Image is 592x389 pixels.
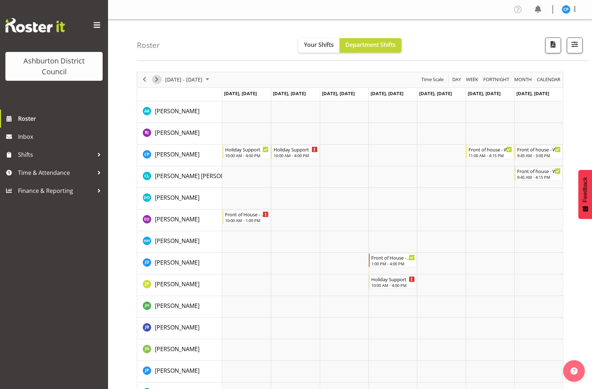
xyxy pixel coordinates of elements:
div: Sep 29 - Oct 05, 2025 [163,72,214,87]
span: [DATE], [DATE] [468,90,501,97]
div: 9:45 AM - 4:15 PM [517,174,561,180]
a: [PERSON_NAME] [155,323,199,332]
span: [PERSON_NAME] [155,237,199,245]
span: [PERSON_NAME] [155,129,199,137]
div: 10:00 AM - 1:00 PM [225,217,269,223]
div: 10:00 AM - 4:00 PM [225,152,269,158]
a: [PERSON_NAME] [155,280,199,288]
div: Front of house - Weekend [517,146,561,153]
div: Charin Phumcharoen"s event - Holiday Support Begin From Tuesday, September 30, 2025 at 10:00:00 A... [271,145,319,159]
div: Front of House - Weekday [225,211,269,218]
td: Charin Phumcharoen resource [137,145,222,166]
a: [PERSON_NAME] [155,107,199,115]
a: [PERSON_NAME] [155,237,199,245]
a: [PERSON_NAME] [155,345,199,353]
span: [PERSON_NAME] [155,194,199,202]
h4: Roster [137,41,160,49]
div: Holiday Support [274,146,317,153]
button: October 2025 [164,75,212,84]
span: [DATE], [DATE] [322,90,355,97]
a: [PERSON_NAME] [155,128,199,137]
div: Front of House - Weekday [371,254,415,261]
span: Your Shifts [304,41,334,49]
span: Week [465,75,479,84]
span: [DATE] - [DATE] [165,75,203,84]
a: [PERSON_NAME] [155,301,199,310]
button: Download a PDF of the roster according to the set date range. [545,37,561,53]
div: Charin Phumcharoen"s event - Front of house - Weekend Begin From Sunday, October 5, 2025 at 9:45:... [515,145,562,159]
span: Roster [18,113,104,124]
a: [PERSON_NAME] [155,150,199,159]
span: Inbox [18,131,104,142]
a: [PERSON_NAME] [155,215,199,224]
td: Jenny Partington resource [137,361,222,383]
div: Ashburton District Council [13,56,95,77]
span: [DATE], [DATE] [371,90,403,97]
span: [PERSON_NAME] [PERSON_NAME] [155,172,246,180]
span: Time & Attendance [18,167,94,178]
button: Your Shifts [298,38,340,53]
span: [DATE], [DATE] [224,90,257,97]
td: Jacqueline Paterson resource [137,274,222,296]
td: Hannah Herbert-Olsen resource [137,231,222,253]
button: Previous [140,75,149,84]
button: Time Scale [420,75,445,84]
a: [PERSON_NAME] [155,193,199,202]
td: Andrew Rankin resource [137,101,222,123]
td: Denise O'Halloran resource [137,188,222,209]
span: calendar [536,75,561,84]
td: Jackie Driver resource [137,253,222,274]
div: Jacqueline Paterson"s event - Holiday Support Begin From Thursday, October 2, 2025 at 10:00:00 AM... [369,275,417,289]
div: Holiday Support [225,146,269,153]
div: 10:00 AM - 4:00 PM [371,282,415,288]
div: previous period [138,72,151,87]
span: [PERSON_NAME] [155,345,199,353]
a: [PERSON_NAME] [PERSON_NAME] [155,172,246,180]
div: 10:00 AM - 4:00 PM [274,152,317,158]
span: Day [452,75,462,84]
button: Timeline Day [451,75,462,84]
img: help-xxl-2.png [570,367,578,375]
button: Timeline Month [513,75,533,84]
img: Rosterit website logo [5,18,65,32]
div: next period [151,72,163,87]
td: Connor Lysaght resource [137,166,222,188]
div: Holiday Support [371,275,415,283]
button: Feedback - Show survey [578,170,592,219]
span: [DATE], [DATE] [273,90,306,97]
span: Fortnight [483,75,510,84]
span: Time Scale [421,75,444,84]
span: [PERSON_NAME] [155,302,199,310]
td: Jenny Gill resource [137,339,222,361]
img: charin-phumcharoen11025.jpg [562,5,570,14]
div: 11:00 AM - 4:15 PM [468,152,512,158]
button: Month [536,75,562,84]
div: Charin Phumcharoen"s event - Front of house - Weekend Begin From Saturday, October 4, 2025 at 11:... [466,145,514,159]
div: Connor Lysaght"s event - Front of house - Weekend Begin From Sunday, October 5, 2025 at 9:45:00 A... [515,167,562,181]
span: [DATE], [DATE] [516,90,549,97]
button: Fortnight [482,75,511,84]
span: [DATE], [DATE] [419,90,452,97]
div: Charin Phumcharoen"s event - Holiday Support Begin From Monday, September 29, 2025 at 10:00:00 AM... [223,145,270,159]
div: Esther Deans"s event - Front of House - Weekday Begin From Monday, September 29, 2025 at 10:00:00... [223,210,270,224]
span: Shifts [18,149,94,160]
button: Timeline Week [465,75,480,84]
td: Jean Butt resource [137,318,222,339]
button: Next [152,75,162,84]
td: Esther Deans resource [137,209,222,231]
div: Jackie Driver"s event - Front of House - Weekday Begin From Thursday, October 2, 2025 at 1:00:00 ... [369,253,417,267]
span: Finance & Reporting [18,185,94,196]
span: Month [513,75,533,84]
a: [PERSON_NAME] [155,366,199,375]
button: Department Shifts [340,38,402,53]
div: 9:45 AM - 3:00 PM [517,152,561,158]
a: [PERSON_NAME] [155,258,199,267]
div: Front of house - Weekend [468,146,512,153]
div: Front of house - Weekend [517,167,561,174]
